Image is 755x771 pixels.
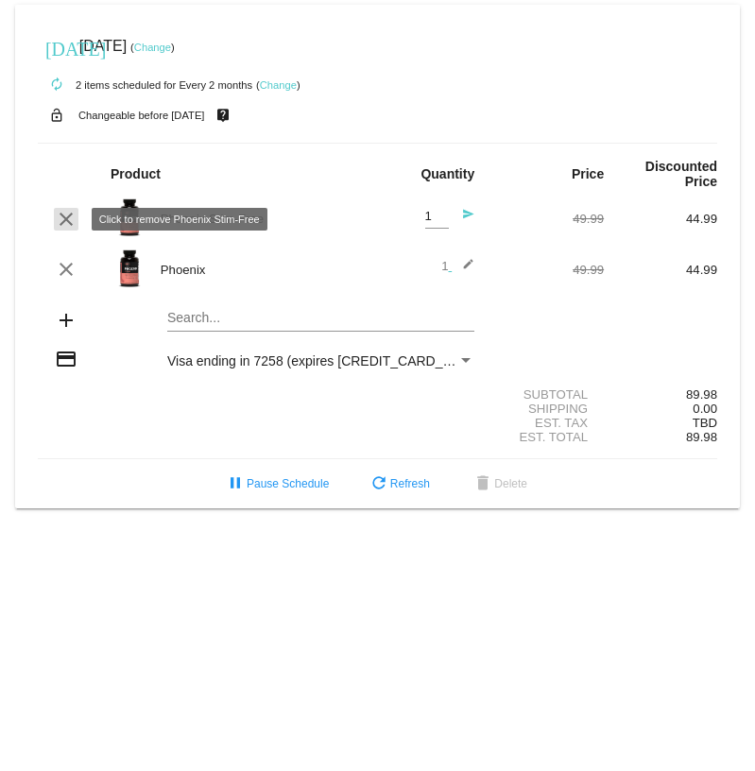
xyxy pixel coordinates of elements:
img: Image-1-Carousel-Phoenix-2025.png [111,249,148,287]
div: 44.99 [604,263,717,277]
small: 2 items scheduled for Every 2 months [38,79,252,91]
mat-icon: add [55,309,77,332]
mat-icon: pause [224,473,247,496]
mat-icon: autorenew [45,74,68,96]
strong: Discounted Price [645,159,717,189]
span: Refresh [368,477,430,490]
mat-icon: live_help [212,103,234,128]
span: Visa ending in 7258 (expires [CREDIT_CARD_DATA]) [167,353,484,368]
span: 0.00 [693,402,717,416]
input: Quantity [425,210,449,224]
mat-icon: clear [55,258,77,281]
small: Changeable before [DATE] [78,110,205,121]
mat-icon: send [452,208,474,231]
strong: Quantity [420,166,474,181]
a: Change [260,79,297,91]
a: Change [134,42,171,53]
div: Est. Tax [490,416,604,430]
button: Refresh [352,467,445,501]
mat-icon: edit [452,258,474,281]
div: Shipping [490,402,604,416]
button: Delete [456,467,542,501]
div: Phoenix [151,263,378,277]
input: Search... [167,311,474,326]
span: Delete [472,477,527,490]
div: 49.99 [490,212,604,226]
mat-icon: lock_open [45,103,68,128]
div: Est. Total [490,430,604,444]
img: Image-1-Carousel-PhoenixSF-v3.0.png [111,198,148,236]
span: 1 [441,259,474,273]
div: 44.99 [604,212,717,226]
mat-icon: [DATE] [45,36,68,59]
mat-icon: credit_card [55,348,77,370]
mat-icon: delete [472,473,494,496]
mat-icon: clear [55,208,77,231]
span: Pause Schedule [224,477,329,490]
small: ( ) [256,79,300,91]
div: 49.99 [490,263,604,277]
strong: Product [111,166,161,181]
span: 89.98 [686,430,717,444]
div: Subtotal [490,387,604,402]
div: Phoenix Stim-Free [151,212,378,226]
mat-icon: refresh [368,473,390,496]
strong: Price [572,166,604,181]
div: 89.98 [604,387,717,402]
button: Pause Schedule [209,467,344,501]
small: ( ) [130,42,175,53]
span: TBD [693,416,717,430]
mat-select: Payment Method [167,353,474,368]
